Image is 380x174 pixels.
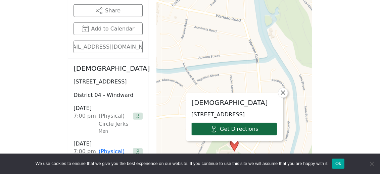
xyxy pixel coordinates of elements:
h3: [DATE] [74,105,143,112]
button: Ok [332,159,344,169]
h2: [DEMOGRAPHIC_DATA] [191,99,277,107]
div: 7:00 PM [74,112,96,135]
p: [STREET_ADDRESS] [191,111,277,119]
h3: [DATE] [74,140,143,148]
a: [EMAIL_ADDRESS][DOMAIN_NAME] [74,41,143,53]
p: District 04 - Windward [74,91,143,99]
small: Men [99,128,108,135]
span: No [368,160,375,167]
span: × [280,89,286,97]
p: [STREET_ADDRESS] [74,78,143,86]
button: Share [74,4,143,17]
h2: [DEMOGRAPHIC_DATA] [74,64,143,72]
button: Add to Calendar [74,22,143,35]
span: We use cookies to ensure that we give you the best experience on our website. If you continue to ... [36,160,329,167]
a: Get Directions [191,123,277,135]
span: (Physical) Circle Jerks [99,112,130,128]
a: Close popup [278,88,288,98]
